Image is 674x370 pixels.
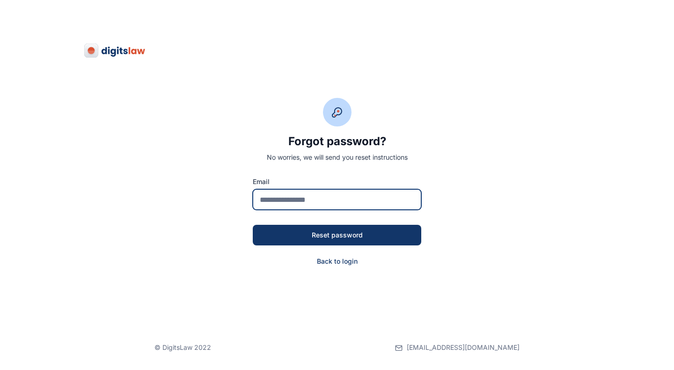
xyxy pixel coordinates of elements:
p: No worries, we will send you reset instructions [253,153,421,162]
label: Email [253,177,421,186]
span: [EMAIL_ADDRESS][DOMAIN_NAME] [407,343,520,352]
a: [EMAIL_ADDRESS][DOMAIN_NAME] [395,325,520,370]
img: /logo-full.svg [84,43,146,58]
p: © DigitsLaw 2022 [154,343,211,352]
button: Reset password [253,225,421,245]
a: Back to login [253,257,421,266]
div: Reset password [268,230,406,240]
h3: Forgot password? [253,134,421,149]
